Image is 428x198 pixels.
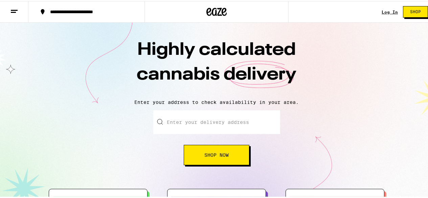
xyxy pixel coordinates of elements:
button: Shop [403,5,428,17]
span: Shop Now [204,152,229,156]
span: Hi. Need any help? [4,5,49,10]
p: Enter your address to check availability in your area. [7,98,426,104]
input: Enter your delivery address [153,109,280,133]
a: Log In [382,9,398,13]
h1: Highly calculated cannabis delivery [98,37,335,93]
button: Shop Now [184,144,249,164]
span: Shop [410,9,421,13]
